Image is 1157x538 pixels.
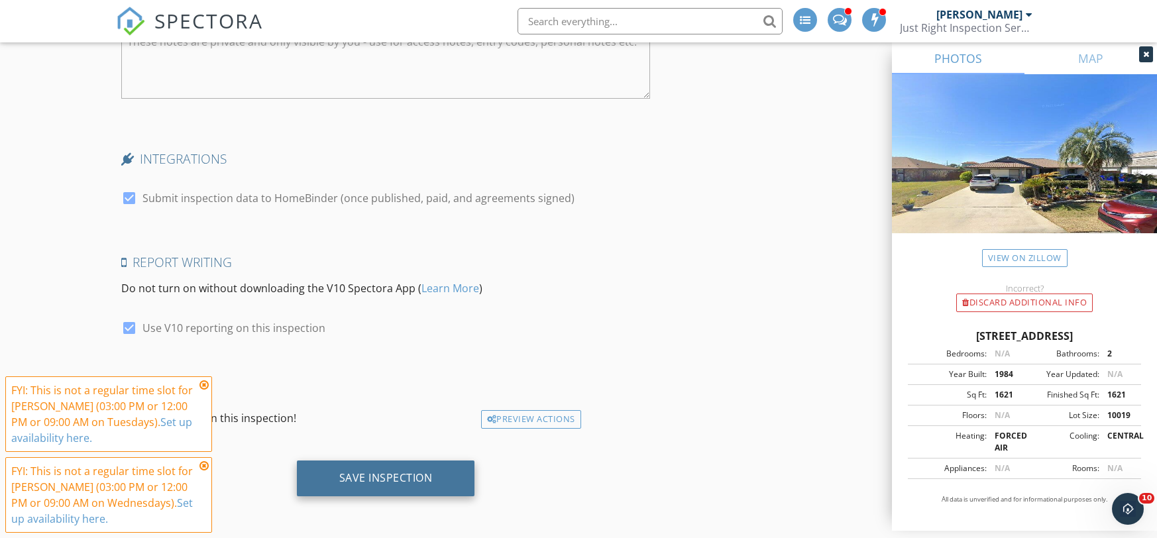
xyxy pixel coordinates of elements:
span: N/A [995,348,1010,359]
div: 2 [1099,348,1137,360]
iframe: Intercom live chat [1112,493,1144,525]
a: PHOTOS [892,42,1024,74]
div: 1621 [1099,389,1137,401]
div: Just Right Inspection Services LLC [900,21,1032,34]
h4: Advanced [121,384,651,401]
a: SPECTORA [116,18,263,46]
span: N/A [1107,368,1123,380]
div: FORCED AIR [987,430,1024,454]
textarea: Internal Notes [121,32,651,99]
a: Learn More [421,281,479,296]
div: Cooling: [1024,430,1099,454]
span: N/A [995,462,1010,474]
a: View on Zillow [982,249,1068,267]
div: Discard Additional info [956,294,1093,312]
div: [STREET_ADDRESS] [908,328,1141,344]
div: Finished Sq Ft: [1024,389,1099,401]
div: Bathrooms: [1024,348,1099,360]
span: SPECTORA [154,7,263,34]
div: CENTRAL [1099,430,1137,454]
div: Preview Actions [481,410,581,429]
div: Rooms: [1024,462,1099,474]
img: streetview [892,74,1157,265]
h4: INTEGRATIONS [121,150,651,168]
div: Sq Ft: [912,389,987,401]
div: Year Built: [912,368,987,380]
span: 10 [1139,493,1154,504]
h4: Report Writing [121,254,651,271]
span: N/A [995,409,1010,421]
label: Submit inspection data to HomeBinder (once published, paid, and agreements signed) [142,191,575,205]
span: N/A [1107,462,1123,474]
div: Bedrooms: [912,348,987,360]
div: 10019 [1099,409,1137,421]
p: All data is unverified and for informational purposes only. [908,495,1141,504]
div: Incorrect? [892,283,1157,294]
input: Search everything... [518,8,783,34]
a: MAP [1024,42,1157,74]
div: Heating: [912,430,987,454]
div: FYI: This is not a regular time slot for [PERSON_NAME] (03:00 PM or 12:00 PM or 09:00 AM on Tuesd... [11,382,195,446]
div: [PERSON_NAME] [936,8,1022,21]
div: FYI: This is not a regular time slot for [PERSON_NAME] (03:00 PM or 12:00 PM or 09:00 AM on Wedne... [11,463,195,527]
div: 1621 [987,389,1024,401]
div: Lot Size: [1024,409,1099,421]
div: Floors: [912,409,987,421]
div: Save Inspection [339,471,433,484]
label: Use V10 reporting on this inspection [142,321,325,335]
div: Actions enabled on this inspection! [116,410,476,429]
img: The Best Home Inspection Software - Spectora [116,7,145,36]
p: Do not turn on without downloading the V10 Spectora App ( ) [121,280,651,296]
div: Year Updated: [1024,368,1099,380]
div: Appliances: [912,462,987,474]
div: 1984 [987,368,1024,380]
